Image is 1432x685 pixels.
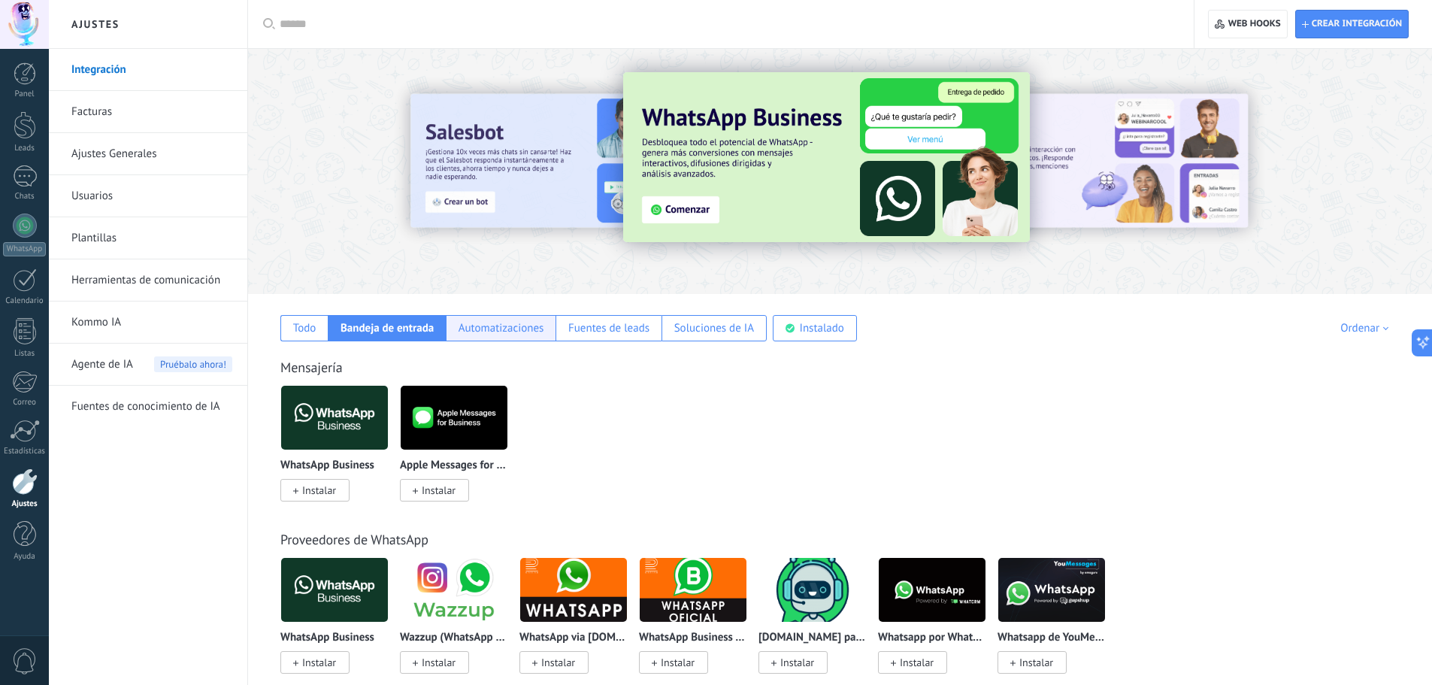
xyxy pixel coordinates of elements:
[281,553,388,626] img: logo_main.png
[422,656,456,669] span: Instalar
[400,632,508,644] p: Wazzup (WhatsApp & Instagram)
[401,381,507,454] img: logo_main.png
[1295,10,1409,38] button: Crear integración
[568,321,649,335] div: Fuentes de leads
[71,91,232,133] a: Facturas
[71,259,232,302] a: Herramientas de comunicación
[280,359,343,376] a: Mensajería
[1340,321,1394,335] div: Ordenar
[800,321,844,335] div: Instalado
[71,175,232,217] a: Usuarios
[49,386,247,427] li: Fuentes de conocimiento de IA
[49,344,247,386] li: Agente de IA
[71,386,232,428] a: Fuentes de conocimiento de IA
[3,349,47,359] div: Listas
[3,89,47,99] div: Panel
[3,398,47,408] div: Correo
[280,459,374,472] p: WhatsApp Business
[3,242,46,256] div: WhatsApp
[1019,656,1053,669] span: Instalar
[400,459,508,472] p: Apple Messages for Business
[3,192,47,202] div: Chats
[3,296,47,306] div: Calendario
[3,447,47,456] div: Estadísticas
[459,321,544,335] div: Automatizaciones
[280,531,428,548] a: Proveedores de WhatsApp
[674,321,754,335] div: Soluciones de IA
[49,133,247,175] li: Ajustes Generales
[410,94,731,228] img: Slide 2
[758,632,867,644] p: [DOMAIN_NAME] para WhatsApp
[3,499,47,509] div: Ajustes
[49,302,247,344] li: Kommo IA
[661,656,695,669] span: Instalar
[759,553,866,626] img: logo_main.png
[928,94,1248,228] img: Slide 1
[71,217,232,259] a: Plantillas
[1208,10,1287,38] button: Web hooks
[49,259,247,302] li: Herramientas de comunicación
[71,344,133,386] span: Agente de IA
[49,91,247,133] li: Facturas
[71,302,232,344] a: Kommo IA
[639,632,747,644] p: WhatsApp Business API ([GEOGRAPHIC_DATA]) via [DOMAIN_NAME]
[49,217,247,259] li: Plantillas
[400,385,519,520] div: Apple Messages for Business
[780,656,814,669] span: Instalar
[293,321,316,335] div: Todo
[71,49,232,91] a: Integración
[49,175,247,217] li: Usuarios
[341,321,434,335] div: Bandeja de entrada
[302,656,336,669] span: Instalar
[1312,18,1402,30] span: Crear integración
[281,381,388,454] img: logo_main.png
[401,553,507,626] img: logo_main.png
[280,385,400,520] div: WhatsApp Business
[998,632,1106,644] p: Whatsapp de YouMessages
[302,483,336,497] span: Instalar
[71,344,232,386] a: Agente de IAPruébalo ahora!
[3,552,47,562] div: Ayuda
[71,133,232,175] a: Ajustes Generales
[878,632,986,644] p: Whatsapp por Whatcrm y Telphin
[879,553,985,626] img: logo_main.png
[998,553,1105,626] img: logo_main.png
[154,356,232,372] span: Pruébalo ahora!
[520,553,627,626] img: logo_main.png
[640,553,746,626] img: logo_main.png
[1228,18,1281,30] span: Web hooks
[519,632,628,644] p: WhatsApp via [DOMAIN_NAME]
[280,632,374,644] p: WhatsApp Business
[49,49,247,91] li: Integración
[3,144,47,153] div: Leads
[623,72,1030,242] img: Slide 3
[900,656,934,669] span: Instalar
[541,656,575,669] span: Instalar
[422,483,456,497] span: Instalar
